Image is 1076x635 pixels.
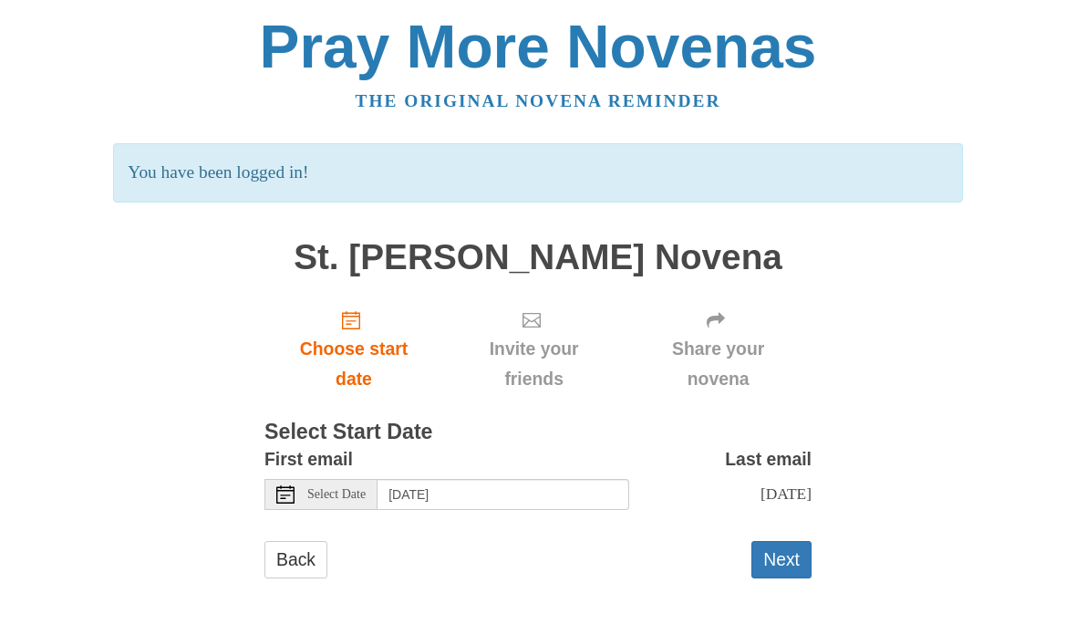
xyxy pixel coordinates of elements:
[307,488,366,501] span: Select Date
[443,295,625,403] div: Click "Next" to confirm your start date first.
[260,13,817,80] a: Pray More Novenas
[760,484,812,503] span: [DATE]
[264,295,443,403] a: Choose start date
[264,421,812,444] h3: Select Start Date
[725,444,812,474] label: Last email
[751,541,812,578] button: Next
[283,334,425,394] span: Choose start date
[461,334,606,394] span: Invite your friends
[264,444,353,474] label: First email
[643,334,793,394] span: Share your novena
[625,295,812,403] div: Click "Next" to confirm your start date first.
[264,541,327,578] a: Back
[264,238,812,277] h1: St. [PERSON_NAME] Novena
[113,143,962,203] p: You have been logged in!
[356,91,721,110] a: The original novena reminder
